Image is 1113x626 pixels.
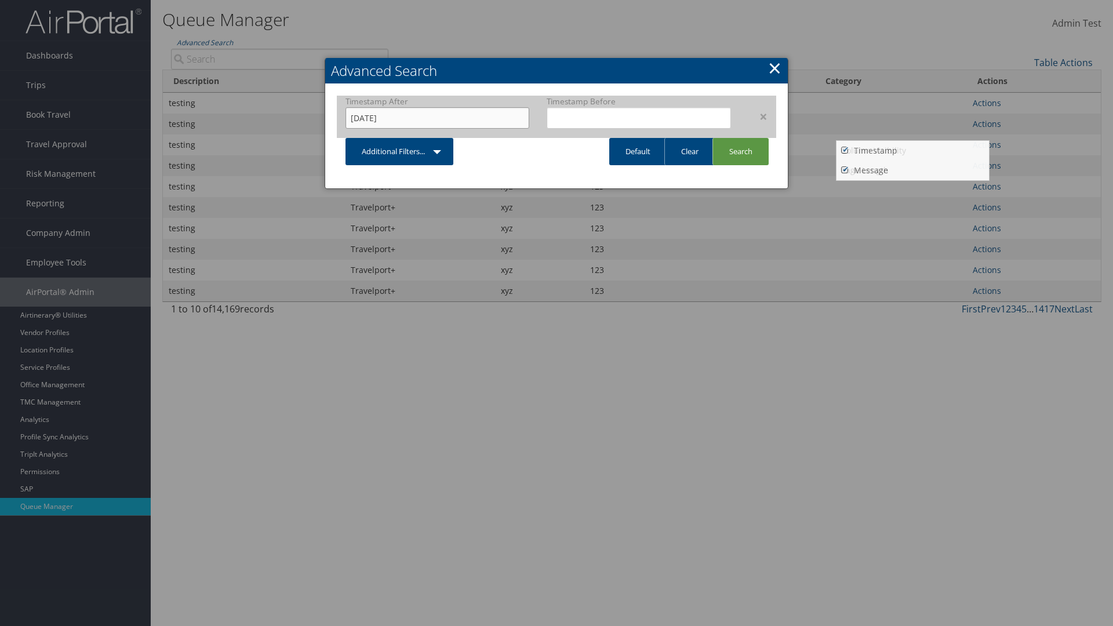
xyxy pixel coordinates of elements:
a: Timestamp [836,141,989,161]
h2: Advanced Search [325,58,788,83]
a: Default [609,138,667,165]
div: × [740,110,776,123]
a: Close [768,56,781,79]
a: Message [836,161,989,180]
a: Search [712,138,769,165]
a: Clear [664,138,715,165]
label: Timestamp Before [547,96,730,107]
label: Timestamp After [345,96,529,107]
a: Additional Filters... [345,138,453,165]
